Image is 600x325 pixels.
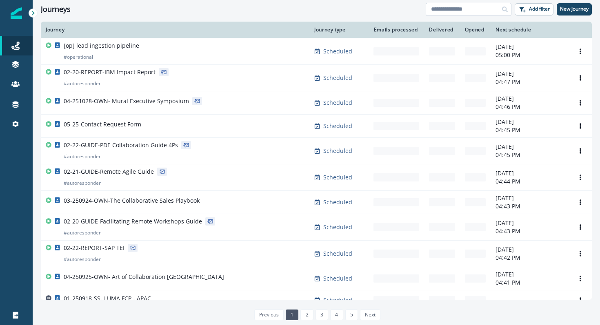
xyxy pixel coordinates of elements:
[496,296,564,304] p: -
[64,97,189,105] p: 04-251028-OWN- Mural Executive Symposium
[11,7,22,19] img: Inflection
[496,151,564,159] p: 04:45 PM
[496,27,564,33] div: Next schedule
[496,95,564,103] p: [DATE]
[41,114,592,137] a: 05-25-Contact Request FormScheduled-[DATE]04:45 PMOptions
[300,310,313,320] a: Page 2
[373,27,420,33] div: Emails processed
[323,223,352,231] p: Scheduled
[64,141,178,149] p: 02-22-GUIDE-PDE Collaboration Guide 4Ps
[574,171,587,184] button: Options
[64,80,101,88] p: # autoresponder
[560,6,589,12] p: New journey
[429,27,455,33] div: Delivered
[46,27,304,33] div: Journey
[496,254,564,262] p: 04:42 PM
[496,245,564,254] p: [DATE]
[41,267,592,290] a: 04-250925-OWN- Art of Collaboration [GEOGRAPHIC_DATA]Scheduled-[DATE]04:41 PMOptions
[323,198,352,206] p: Scheduled
[64,120,141,128] p: 05-25-Contact Request Form
[496,51,564,59] p: 05:00 PM
[286,310,298,320] a: Page 1 is your current page
[64,168,154,176] p: 02-21-GUIDE-Remote Agile Guide
[574,120,587,132] button: Options
[360,310,380,320] a: Next page
[496,103,564,111] p: 04:46 PM
[323,250,352,258] p: Scheduled
[41,38,592,64] a: [op] lead ingestion pipeline#operationalScheduled-[DATE]05:00 PMOptions
[496,70,564,78] p: [DATE]
[323,173,352,181] p: Scheduled
[496,43,564,51] p: [DATE]
[64,68,156,76] p: 02-20-REPORT-IBM Impact Report
[64,244,124,252] p: 02-22-REPORT-SAP TEI
[323,147,352,155] p: Scheduled
[496,177,564,186] p: 04:44 PM
[496,143,564,151] p: [DATE]
[64,179,101,187] p: # autoresponder
[41,5,71,14] h1: Journeys
[41,240,592,267] a: 02-22-REPORT-SAP TEI#autoresponderScheduled-[DATE]04:42 PMOptions
[574,294,587,306] button: Options
[496,78,564,86] p: 04:47 PM
[574,72,587,84] button: Options
[574,45,587,57] button: Options
[574,272,587,285] button: Options
[330,310,343,320] a: Page 4
[515,3,553,15] button: Add filter
[496,202,564,210] p: 04:43 PM
[345,310,358,320] a: Page 5
[574,97,587,109] button: Options
[64,217,202,226] p: 02-20-GUIDE-Facilitating Remote Workshops Guide
[41,214,592,240] a: 02-20-GUIDE-Facilitating Remote Workshops Guide#autoresponderScheduled-[DATE]04:43 PMOptions
[64,273,224,281] p: 04-250925-OWN- Art of Collaboration [GEOGRAPHIC_DATA]
[574,248,587,260] button: Options
[496,169,564,177] p: [DATE]
[574,196,587,208] button: Options
[41,290,592,310] a: 01-250918-SS- LUMA FCP - APACScheduled--Options
[64,229,101,237] p: # autoresponder
[316,310,328,320] a: Page 3
[64,42,139,50] p: [op] lead ingestion pipeline
[323,296,352,304] p: Scheduled
[557,3,592,15] button: New journey
[496,118,564,126] p: [DATE]
[252,310,381,320] ul: Pagination
[41,91,592,114] a: 04-251028-OWN- Mural Executive SymposiumScheduled-[DATE]04:46 PMOptions
[64,294,151,303] p: 01-250918-SS- LUMA FCP - APAC
[496,279,564,287] p: 04:41 PM
[314,27,364,33] div: Journey type
[323,47,352,55] p: Scheduled
[64,53,93,61] p: # operational
[574,145,587,157] button: Options
[323,274,352,283] p: Scheduled
[41,190,592,214] a: 03-250924-OWN-The Collaborative Sales PlaybookScheduled-[DATE]04:43 PMOptions
[323,74,352,82] p: Scheduled
[465,27,486,33] div: Opened
[496,194,564,202] p: [DATE]
[496,219,564,227] p: [DATE]
[529,6,550,12] p: Add filter
[64,255,101,263] p: # autoresponder
[41,137,592,164] a: 02-22-GUIDE-PDE Collaboration Guide 4Ps#autoresponderScheduled-[DATE]04:45 PMOptions
[496,126,564,134] p: 04:45 PM
[64,153,101,161] p: # autoresponder
[64,197,200,205] p: 03-250924-OWN-The Collaborative Sales Playbook
[41,164,592,190] a: 02-21-GUIDE-Remote Agile Guide#autoresponderScheduled-[DATE]04:44 PMOptions
[574,221,587,233] button: Options
[41,64,592,91] a: 02-20-REPORT-IBM Impact Report#autoresponderScheduled-[DATE]04:47 PMOptions
[323,99,352,107] p: Scheduled
[496,270,564,279] p: [DATE]
[323,122,352,130] p: Scheduled
[496,227,564,235] p: 04:43 PM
